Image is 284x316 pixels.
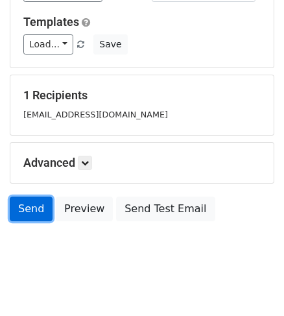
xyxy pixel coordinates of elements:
[56,197,113,221] a: Preview
[23,34,73,55] a: Load...
[23,110,168,119] small: [EMAIL_ADDRESS][DOMAIN_NAME]
[10,197,53,221] a: Send
[219,254,284,316] div: Widget de chat
[219,254,284,316] iframe: Chat Widget
[23,88,261,103] h5: 1 Recipients
[93,34,127,55] button: Save
[23,15,79,29] a: Templates
[23,156,261,170] h5: Advanced
[116,197,215,221] a: Send Test Email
